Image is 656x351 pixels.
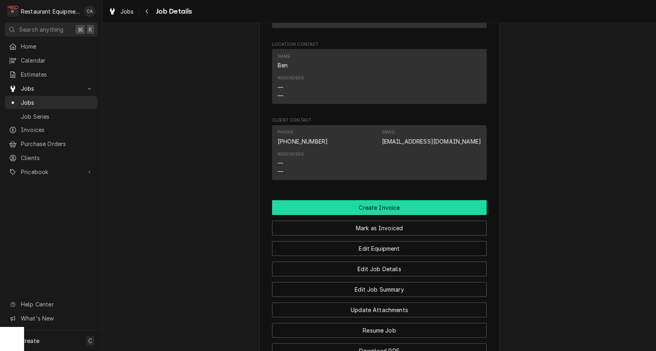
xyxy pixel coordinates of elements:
[272,41,487,48] span: Location Contact
[278,151,304,158] div: Reminders
[278,53,290,60] div: Name
[272,235,487,256] div: Button Group Row
[5,96,97,109] a: Jobs
[84,6,95,17] div: Chrissy Adams's Avatar
[382,138,481,145] a: [EMAIL_ADDRESS][DOMAIN_NAME]
[141,5,154,18] button: Navigate back
[5,312,97,325] a: Go to What's New
[272,241,487,256] button: Edit Equipment
[272,297,487,317] div: Button Group Row
[5,82,97,95] a: Go to Jobs
[272,125,487,184] div: Client Contact List
[5,137,97,150] a: Purchase Orders
[272,221,487,235] button: Mark as Invoiced
[21,84,81,93] span: Jobs
[272,49,487,104] div: Contact
[272,323,487,338] button: Resume Job
[278,129,328,145] div: Phone
[7,6,18,17] div: R
[21,314,93,323] span: What's New
[21,300,93,308] span: Help Center
[21,140,93,148] span: Purchase Orders
[77,25,83,34] span: ⌘
[21,126,93,134] span: Invoices
[382,129,481,145] div: Email
[21,42,93,51] span: Home
[7,6,18,17] div: Restaurant Equipment Diagnostics's Avatar
[19,25,63,34] span: Search anything
[278,129,293,136] div: Phone
[120,7,134,16] span: Jobs
[5,123,97,136] a: Invoices
[21,7,80,16] div: Restaurant Equipment Diagnostics
[278,138,328,145] a: [PHONE_NUMBER]
[272,215,487,235] div: Button Group Row
[84,6,95,17] div: CA
[21,337,39,344] span: Create
[272,256,487,276] div: Button Group Row
[21,112,93,121] span: Job Series
[272,276,487,297] div: Button Group Row
[278,83,283,91] div: —
[272,302,487,317] button: Update Attachments
[272,200,487,215] button: Create Invoice
[5,68,97,81] a: Estimates
[382,129,396,136] div: Email
[278,53,290,69] div: Name
[278,159,283,167] div: —
[272,49,487,108] div: Location Contact List
[21,56,93,65] span: Calendar
[154,6,192,17] span: Job Details
[5,40,97,53] a: Home
[21,70,93,79] span: Estimates
[278,151,304,176] div: Reminders
[5,110,97,123] a: Job Series
[105,5,137,18] a: Jobs
[88,337,92,345] span: C
[5,54,97,67] a: Calendar
[272,282,487,297] button: Edit Job Summary
[278,167,283,176] div: —
[278,75,304,81] div: Reminders
[5,151,97,164] a: Clients
[272,117,487,183] div: Client Contact
[278,91,283,100] div: —
[272,117,487,124] span: Client Contact
[21,98,93,107] span: Jobs
[89,25,92,34] span: K
[278,75,304,99] div: Reminders
[21,168,81,176] span: Pricebook
[272,41,487,108] div: Location Contact
[21,154,93,162] span: Clients
[5,298,97,311] a: Go to Help Center
[272,200,487,215] div: Button Group Row
[5,165,97,179] a: Go to Pricebook
[278,61,288,69] div: Ben
[272,317,487,338] div: Button Group Row
[272,125,487,180] div: Contact
[5,22,97,37] button: Search anything⌘K
[272,262,487,276] button: Edit Job Details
